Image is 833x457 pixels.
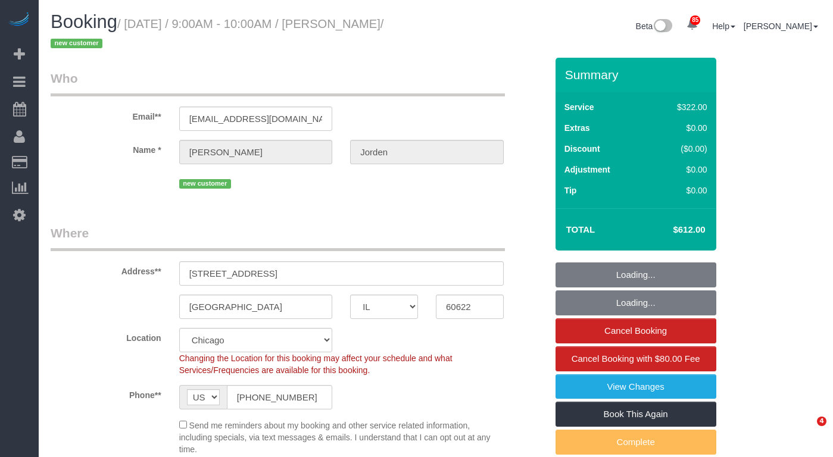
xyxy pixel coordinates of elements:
[556,318,716,343] a: Cancel Booking
[564,184,577,196] label: Tip
[681,12,704,38] a: 85
[556,346,716,371] a: Cancel Booking with $80.00 Fee
[653,19,672,35] img: New interface
[652,164,707,176] div: $0.00
[51,17,383,51] small: / [DATE] / 9:00AM - 10:00AM / [PERSON_NAME]
[7,12,31,29] img: Automaid Logo
[636,21,673,31] a: Beta
[51,70,505,96] legend: Who
[572,353,700,364] span: Cancel Booking with $80.00 Fee
[652,101,707,113] div: $322.00
[565,68,710,82] h3: Summary
[712,21,735,31] a: Help
[350,140,504,164] input: Last Name*
[42,328,170,344] label: Location
[637,225,705,235] h4: $612.00
[564,164,610,176] label: Adjustment
[564,122,590,134] label: Extras
[556,374,716,399] a: View Changes
[51,224,505,251] legend: Where
[42,140,170,156] label: Name *
[556,402,716,427] a: Book This Again
[652,143,707,155] div: ($0.00)
[690,15,700,25] span: 85
[652,184,707,196] div: $0.00
[564,143,600,155] label: Discount
[436,295,504,319] input: Zip Code**
[179,140,333,164] input: First Name**
[564,101,594,113] label: Service
[179,353,453,375] span: Changing the Location for this booking may affect your schedule and what Services/Frequencies are...
[566,224,595,234] strong: Total
[652,122,707,134] div: $0.00
[179,179,231,189] span: new customer
[793,417,821,445] iframe: Intercom live chat
[179,421,491,454] span: Send me reminders about my booking and other service related information, including specials, via...
[744,21,818,31] a: [PERSON_NAME]
[51,39,102,48] span: new customer
[817,417,826,426] span: 4
[51,11,117,32] span: Booking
